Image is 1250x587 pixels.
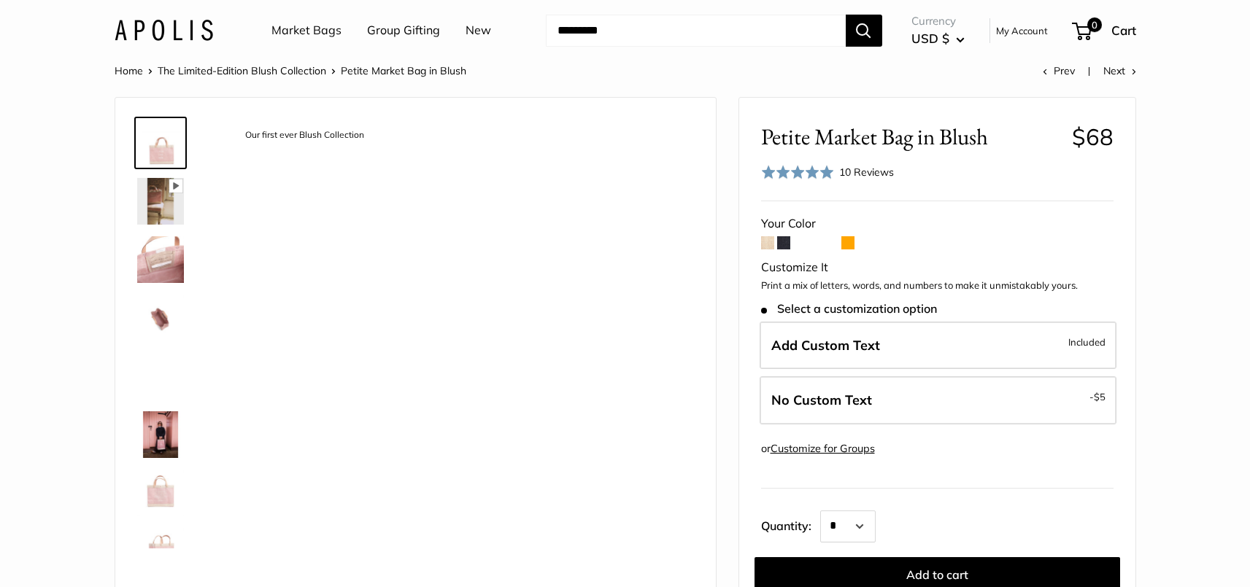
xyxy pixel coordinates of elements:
[134,175,187,228] a: Petite Market Bag in Blush
[137,470,184,516] img: description_Seal of authenticity printed on the backside of every bag.
[134,292,187,344] a: description_Bird's eye view
[158,64,326,77] a: The Limited-Edition Blush Collection
[1073,19,1136,42] a: 0 Cart
[761,213,1114,235] div: Your Color
[996,22,1048,39] a: My Account
[137,236,184,283] img: Petite Market Bag in Blush
[134,233,187,286] a: Petite Market Bag in Blush
[1087,18,1101,32] span: 0
[761,123,1061,150] span: Petite Market Bag in Blush
[466,20,491,42] a: New
[341,64,466,77] span: Petite Market Bag in Blush
[115,61,466,80] nav: Breadcrumb
[1043,64,1075,77] a: Prev
[134,467,187,519] a: description_Seal of authenticity printed on the backside of every bag.
[137,120,184,166] img: description_Our first ever Blush Collection
[846,15,882,47] button: Search
[761,506,820,543] label: Quantity:
[546,15,846,47] input: Search...
[367,20,440,42] a: Group Gifting
[760,322,1116,370] label: Add Custom Text
[137,528,184,575] img: Petite Market Bag in Blush
[134,408,187,461] a: description_Effortless style wherever you go
[911,27,965,50] button: USD $
[761,439,875,459] div: or
[911,11,965,31] span: Currency
[761,257,1114,279] div: Customize It
[1111,23,1136,38] span: Cart
[761,302,937,316] span: Select a customization option
[137,295,184,341] img: description_Bird's eye view
[238,125,371,145] div: Our first ever Blush Collection
[134,525,187,578] a: Petite Market Bag in Blush
[760,376,1116,424] label: Leave Blank
[1089,388,1106,405] span: -
[771,442,875,455] a: Customize for Groups
[115,64,143,77] a: Home
[1103,64,1136,77] a: Next
[771,392,872,408] span: No Custom Text
[115,20,213,41] img: Apolis
[1072,123,1114,151] span: $68
[761,279,1114,293] p: Print a mix of letters, words, and numbers to make it unmistakably yours.
[134,350,187,403] a: Petite Market Bag in Blush
[771,337,880,354] span: Add Custom Text
[137,178,184,225] img: Petite Market Bag in Blush
[1068,333,1106,351] span: Included
[137,411,184,458] img: description_Effortless style wherever you go
[134,117,187,169] a: description_Our first ever Blush Collection
[911,31,949,46] span: USD $
[1094,391,1106,403] span: $5
[271,20,342,42] a: Market Bags
[839,166,894,179] span: 10 Reviews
